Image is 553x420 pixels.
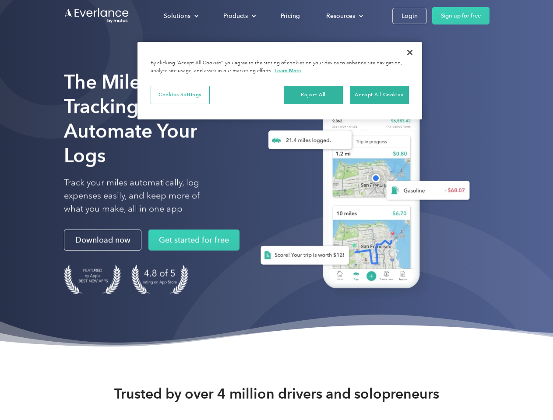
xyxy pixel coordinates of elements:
button: Reject All [284,86,343,104]
a: More information about your privacy, opens in a new tab [275,67,301,73]
button: Accept All Cookies [350,86,409,104]
div: By clicking “Accept All Cookies”, you agree to the storing of cookies on your device to enhance s... [151,59,409,75]
div: Privacy [137,42,422,119]
div: Cookie banner [137,42,422,119]
a: Pricing [272,8,309,24]
a: Go to homepage [64,7,130,24]
img: Everlance, mileage tracker app, expense tracking app [247,83,477,301]
a: Get started for free [148,230,240,251]
div: Solutions [164,10,190,21]
p: Track your miles automatically, log expenses easily, and keep more of what you make, all in one app [64,176,220,216]
a: Login [392,8,427,24]
div: Solutions [155,8,206,24]
div: Pricing [281,10,300,21]
a: Sign up for free [432,7,490,24]
button: Close [400,43,419,62]
strong: Trusted by over 4 million drivers and solopreneurs [114,385,439,402]
div: Resources [317,8,370,24]
button: Cookies Settings [151,86,210,104]
div: Products [215,8,263,24]
div: Products [223,10,248,21]
div: Login [402,10,418,21]
img: 4.9 out of 5 stars on the app store [131,265,188,294]
div: Resources [326,10,355,21]
a: Download now [64,230,141,251]
img: Badge for Featured by Apple Best New Apps [64,265,121,294]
